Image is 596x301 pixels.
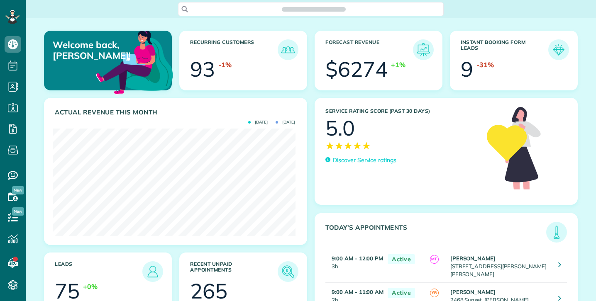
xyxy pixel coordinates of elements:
[325,224,546,243] h3: Today's Appointments
[280,41,296,58] img: icon_recurring_customers-cf858462ba22bcd05b5a5880d41d6543d210077de5bb9ebc9590e49fd87d84ed.png
[430,255,439,264] span: MT
[12,207,24,216] span: New
[144,263,161,280] img: icon_leads-1bed01f49abd5b7fead27621c3d59655bb73ed531f8eeb49469d10e621d6b896.png
[550,41,567,58] img: icon_form_leads-04211a6a04a5b2264e4ee56bc0799ec3eb69b7e499cbb523a139df1d13a81ae0.png
[12,186,24,194] span: New
[335,138,344,153] span: ★
[325,59,388,80] div: $6274
[290,5,337,13] span: Search ZenMaid…
[461,59,473,80] div: 9
[55,109,298,116] h3: Actual Revenue this month
[218,60,232,70] div: -1%
[248,120,268,124] span: [DATE]
[190,261,278,282] h3: Recent unpaid appointments
[325,249,383,282] td: 3h
[325,156,396,165] a: Discover Service ratings
[548,224,565,240] img: icon_todays_appointments-901f7ab196bb0bea1936b74009e4eb5ffbc2d2711fa7634e0d609ed5ef32b18b.png
[448,249,552,282] td: [STREET_ADDRESS][PERSON_NAME][PERSON_NAME]
[391,60,405,70] div: +1%
[53,39,130,61] p: Welcome back, [PERSON_NAME]!
[332,289,383,295] strong: 9:00 AM - 11:00 AM
[280,263,296,280] img: icon_unpaid_appointments-47b8ce3997adf2238b356f14209ab4cced10bd1f174958f3ca8f1d0dd7fffeee.png
[362,138,371,153] span: ★
[353,138,362,153] span: ★
[190,59,215,80] div: 93
[333,156,396,165] p: Discover Service ratings
[344,138,353,153] span: ★
[94,21,175,102] img: dashboard_welcome-42a62b7d889689a78055ac9021e634bf52bae3f8056760290aed330b23ab8690.png
[325,138,335,153] span: ★
[450,289,496,295] strong: [PERSON_NAME]
[190,39,278,60] h3: Recurring Customers
[332,255,383,262] strong: 9:00 AM - 12:00 PM
[55,261,142,282] h3: Leads
[461,39,548,60] h3: Instant Booking Form Leads
[325,118,355,138] div: 5.0
[388,254,415,265] span: Active
[388,288,415,298] span: Active
[415,41,432,58] img: icon_forecast_revenue-8c13a41c7ed35a8dcfafea3cbb826a0462acb37728057bba2d056411b612bbbe.png
[325,39,413,60] h3: Forecast Revenue
[83,282,98,291] div: +0%
[430,289,439,297] span: YR
[450,255,496,262] strong: [PERSON_NAME]
[476,60,494,70] div: -31%
[325,108,479,114] h3: Service Rating score (past 30 days)
[276,120,295,124] span: [DATE]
